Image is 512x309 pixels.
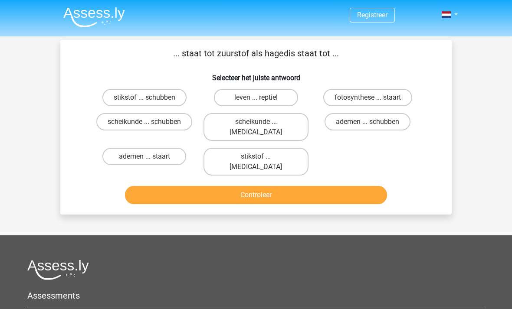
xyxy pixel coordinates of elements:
[102,148,186,165] label: ademen ... staart
[323,89,412,106] label: fotosynthese ... staart
[203,113,308,141] label: scheikunde ... [MEDICAL_DATA]
[96,113,192,130] label: scheikunde ... schubben
[74,47,438,60] p: ... staat tot zuurstof als hagedis staat tot ...
[203,148,308,176] label: stikstof ... [MEDICAL_DATA]
[74,67,438,82] h6: Selecteer het juiste antwoord
[27,290,485,301] h5: Assessments
[63,7,125,27] img: Assessly
[102,89,187,106] label: stikstof ... schubben
[214,89,298,106] label: leven ... reptiel
[27,260,89,280] img: Assessly logo
[357,11,387,19] a: Registreer
[325,113,410,130] label: ademen ... schubben
[125,186,387,204] button: Controleer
